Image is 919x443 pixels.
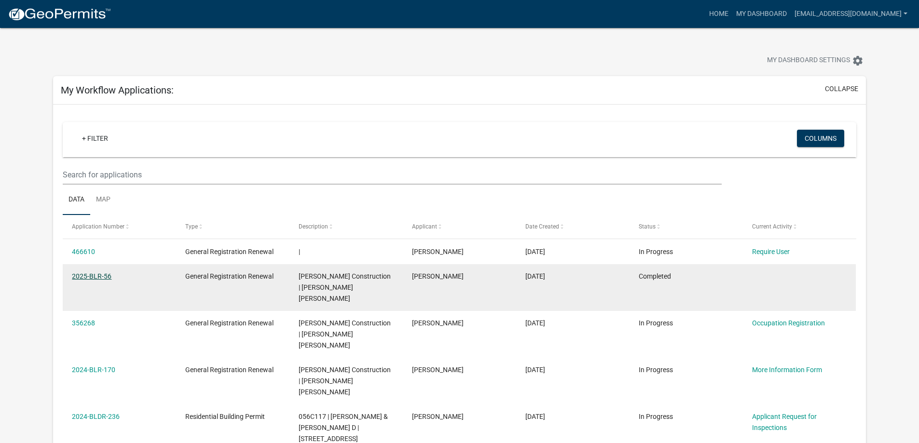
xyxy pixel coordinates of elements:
[825,84,858,94] button: collapse
[176,215,289,238] datatable-header-cell: Type
[639,248,673,255] span: In Progress
[412,248,464,255] span: Donnie Moore
[639,366,673,374] span: In Progress
[72,272,111,280] a: 2025-BLR-56
[72,413,120,420] a: 2024-BLDR-236
[752,248,790,255] a: Require User
[403,215,516,238] datatable-header-cell: Applicant
[90,185,116,215] a: Map
[639,223,656,230] span: Status
[732,5,791,23] a: My Dashboard
[289,215,403,238] datatable-header-cell: Description
[299,272,391,302] span: Donnie Moore Construction | MOORE DONNIE PHILIP
[742,215,856,238] datatable-header-cell: Current Activity
[525,272,545,280] span: 01/14/2025
[299,248,300,255] span: |
[752,319,825,327] a: Occupation Registration
[72,223,124,230] span: Application Number
[72,366,115,374] a: 2024-BLR-170
[412,223,437,230] span: Applicant
[629,215,742,238] datatable-header-cell: Status
[525,366,545,374] span: 06/27/2024
[185,223,198,230] span: Type
[791,5,911,23] a: [EMAIL_ADDRESS][DOMAIN_NAME]
[516,215,630,238] datatable-header-cell: Date Created
[63,215,176,238] datatable-header-cell: Application Number
[412,366,464,374] span: Donnie Moore
[185,366,274,374] span: General Registration Renewal
[74,130,116,147] a: + Filter
[797,130,844,147] button: Columns
[412,319,464,327] span: Donnie Moore
[185,248,274,255] span: General Registration Renewal
[705,5,732,23] a: Home
[525,319,545,327] span: 12/31/2024
[525,248,545,255] span: 08/20/2025
[185,413,265,420] span: Residential Building Permit
[639,319,673,327] span: In Progress
[299,319,391,349] span: Donnie Moore Construction | MOORE DONNIE PHILIP
[752,413,817,431] a: Applicant Request for Inspections
[525,223,559,230] span: Date Created
[412,413,464,420] span: Donnie Moore
[72,319,95,327] a: 356268
[61,84,174,96] h5: My Workflow Applications:
[639,413,673,420] span: In Progress
[63,185,90,215] a: Data
[185,272,274,280] span: General Registration Renewal
[852,55,864,67] i: settings
[752,223,792,230] span: Current Activity
[299,223,328,230] span: Description
[412,272,464,280] span: Donnie Moore
[525,413,545,420] span: 06/27/2024
[639,272,671,280] span: Completed
[185,319,274,327] span: General Registration Renewal
[299,366,391,396] span: Donnie Moore Construction | MOORE DONNIE PHILIP
[63,165,721,185] input: Search for applications
[759,51,871,70] button: My Dashboard Settingssettings
[72,248,95,255] a: 466610
[767,55,850,67] span: My Dashboard Settings
[752,366,822,374] a: More Information Form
